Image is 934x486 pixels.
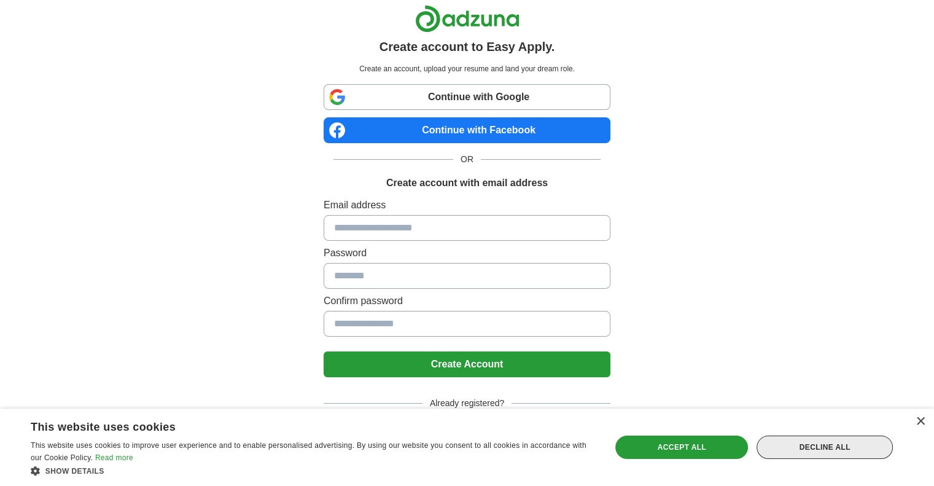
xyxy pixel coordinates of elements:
label: Email address [324,198,610,213]
a: Continue with Google [324,84,610,110]
div: Accept all [615,436,748,459]
h1: Create account to Easy Apply. [379,37,555,56]
label: Password [324,246,610,261]
img: Adzuna logo [415,5,520,33]
div: This website uses cookies [31,416,563,434]
span: Already registered? [422,397,512,410]
a: Read more, opens a new window [95,453,133,462]
span: Show details [45,467,104,476]
div: Close [916,417,925,426]
div: Show details [31,464,594,477]
a: Continue with Facebook [324,117,610,143]
span: This website uses cookies to improve user experience and to enable personalised advertising. By u... [31,441,586,462]
span: OR [453,153,481,166]
h1: Create account with email address [386,176,548,190]
p: Create an account, upload your resume and land your dream role. [326,63,608,74]
div: Decline all [757,436,893,459]
button: Create Account [324,351,610,377]
label: Confirm password [324,294,610,308]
